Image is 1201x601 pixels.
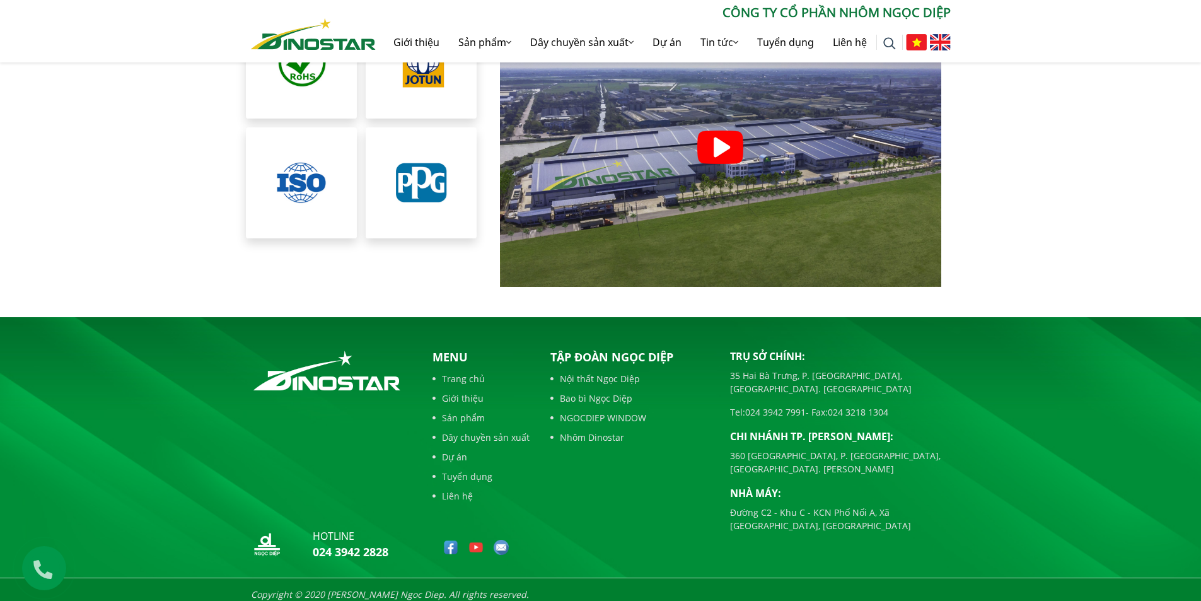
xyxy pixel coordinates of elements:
img: logo_footer [251,349,403,393]
a: NGOCDIEP WINDOW [550,411,711,424]
a: Bao bì Ngọc Diệp [550,392,711,405]
p: Đường C2 - Khu C - KCN Phố Nối A, Xã [GEOGRAPHIC_DATA], [GEOGRAPHIC_DATA] [730,506,951,532]
img: Nhôm Dinostar [251,18,376,50]
a: Trang chủ [432,372,530,385]
a: Dây chuyền sản xuất [521,22,643,62]
p: 35 Hai Bà Trưng, P. [GEOGRAPHIC_DATA], [GEOGRAPHIC_DATA]. [GEOGRAPHIC_DATA] [730,369,951,395]
img: English [930,34,951,50]
a: Sản phẩm [449,22,521,62]
p: Tel: - Fax: [730,406,951,419]
a: 024 3218 1304 [828,406,888,418]
p: Menu [432,349,530,366]
a: Dự án [643,22,691,62]
a: Sản phẩm [432,411,530,424]
a: Giới thiệu [432,392,530,405]
p: CÔNG TY CỔ PHẦN NHÔM NGỌC DIỆP [376,3,951,22]
a: Nội thất Ngọc Diệp [550,372,711,385]
img: Tiếng Việt [906,34,927,50]
img: search [883,37,896,50]
p: Chi nhánh TP. [PERSON_NAME]: [730,429,951,444]
i: Copyright © 2020 [PERSON_NAME] Ngoc Diep. All rights reserved. [251,588,529,600]
p: Nhà máy: [730,486,951,501]
a: Dự án [432,450,530,464]
a: Liên hệ [823,22,876,62]
a: 024 3942 2828 [313,544,388,559]
a: Tin tức [691,22,748,62]
a: Nhôm Dinostar [251,16,376,49]
a: Giới thiệu [384,22,449,62]
p: Trụ sở chính: [730,349,951,364]
a: Dây chuyền sản xuất [432,431,530,444]
img: logo_nd_footer [251,528,282,560]
p: 360 [GEOGRAPHIC_DATA], P. [GEOGRAPHIC_DATA], [GEOGRAPHIC_DATA]. [PERSON_NAME] [730,449,951,476]
a: 024 3942 7991 [745,406,806,418]
a: Tuyển dụng [432,470,530,483]
p: hotline [313,528,388,544]
a: Tuyển dụng [748,22,823,62]
a: Liên hệ [432,489,530,503]
p: Tập đoàn Ngọc Diệp [550,349,711,366]
a: Nhôm Dinostar [550,431,711,444]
